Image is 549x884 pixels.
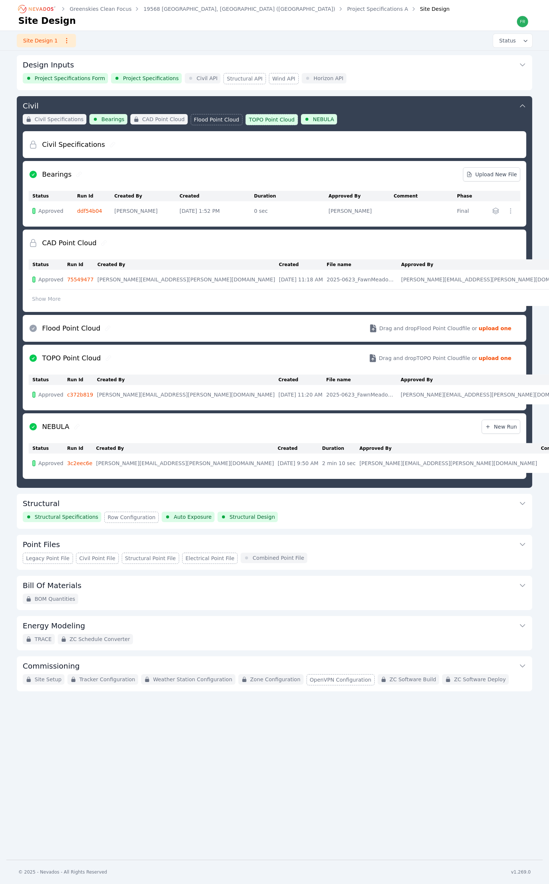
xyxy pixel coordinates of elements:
button: Design Inputs [23,55,526,73]
a: Upload New File [463,167,520,181]
a: Project Specifications A [347,5,408,13]
h3: Commissioning [23,661,80,671]
span: Zone Configuration [250,676,301,683]
th: Approved By [359,443,541,454]
div: Site Design [410,5,450,13]
h2: TOPO Point Cloud [42,353,101,363]
span: Structural API [227,75,263,82]
th: Created [180,191,254,201]
span: Tracker Configuration [79,676,135,683]
th: Approved By [329,191,394,201]
span: Project Specifications Form [35,75,105,82]
a: c372b819 [67,392,93,398]
div: Design InputsProject Specifications FormProject SpecificationsCivil APIStructural APIWind APIHori... [17,55,532,90]
span: Wind API [272,75,295,82]
span: Civil Specifications [35,116,83,123]
h3: Energy Modeling [23,621,85,631]
span: ZC Software Build [390,676,436,683]
span: Approved [38,276,63,283]
a: New Run [482,420,520,434]
div: Point FilesLegacy Point FileCivil Point FileStructural Point FileElectrical Point FileCombined Po... [17,535,532,570]
th: Created [278,443,322,454]
span: New Run [485,423,517,430]
span: OpenVPN Configuration [310,676,371,683]
th: Status [29,443,67,454]
th: Run Id [77,191,114,201]
span: Structural Point File [125,555,176,562]
span: Project Specifications [123,75,179,82]
span: Electrical Point File [185,555,234,562]
span: Approved [38,391,63,398]
a: 19568 [GEOGRAPHIC_DATA], [GEOGRAPHIC_DATA] ([GEOGRAPHIC_DATA]) [143,5,335,13]
th: Status [29,259,67,270]
strong: upload one [479,325,511,332]
nav: Breadcrumb [18,3,450,15]
div: 0 sec [254,207,325,215]
td: [PERSON_NAME][EMAIL_ADDRESS][PERSON_NAME][DOMAIN_NAME] [359,454,541,473]
a: Site Design 1 [17,34,76,47]
button: Show More [29,292,64,306]
span: Status [496,37,516,44]
span: TOPO Point Cloud [249,116,295,123]
td: [DATE] 1:52 PM [180,201,254,221]
span: TRACE [35,635,52,643]
h2: NEBULA [42,422,69,432]
h3: Design Inputs [23,60,74,70]
div: 2025-0623_FawnMeadow_EG Surface.csv [326,391,397,398]
th: Created By [114,191,180,201]
th: Duration [322,443,359,454]
div: v1.269.0 [511,869,531,875]
span: Flood Point Cloud [194,116,239,123]
th: Created [279,375,326,385]
span: Upload New File [466,171,517,178]
span: Horizon API [314,75,343,82]
strong: upload one [479,354,511,362]
h3: Point Files [23,539,60,550]
div: Final [457,207,475,215]
h3: Civil [23,101,38,111]
th: Phase [457,191,479,201]
h3: Structural [23,498,60,509]
td: [DATE] 11:18 AM [279,270,327,290]
th: Run Id [67,259,97,270]
div: © 2025 - Nevados - All Rights Reserved [18,869,107,875]
td: [PERSON_NAME][EMAIL_ADDRESS][PERSON_NAME][DOMAIN_NAME] [97,385,278,404]
th: Created By [97,375,278,385]
td: [PERSON_NAME][EMAIL_ADDRESS][PERSON_NAME][DOMAIN_NAME] [97,270,279,290]
span: Structural Specifications [35,513,98,521]
span: ZC Schedule Converter [70,635,130,643]
h1: Site Design [18,15,76,27]
td: [DATE] 9:50 AM [278,454,322,473]
th: File name [326,375,401,385]
div: Energy ModelingTRACEZC Schedule Converter [17,616,532,650]
span: Civil API [197,75,218,82]
th: Status [29,191,77,201]
th: Duration [254,191,329,201]
td: [PERSON_NAME][EMAIL_ADDRESS][PERSON_NAME][DOMAIN_NAME] [96,454,277,473]
h3: Bill Of Materials [23,580,82,591]
th: Status [29,375,67,385]
span: BOM Quantities [35,595,75,603]
span: Weather Station Configuration [153,676,232,683]
th: Created By [97,259,279,270]
th: Run Id [67,443,96,454]
div: StructuralStructural SpecificationsRow ConfigurationAuto ExposureStructural Design [17,494,532,529]
a: 75549477 [67,277,93,282]
div: CommissioningSite SetupTracker ConfigurationWeather Station ConfigurationZone ConfigurationOpenVP... [17,656,532,691]
button: Drag and dropFlood Point Cloudfile or upload one [360,318,520,339]
th: Run Id [67,375,97,385]
div: Bill Of MaterialsBOM Quantities [17,576,532,610]
th: File name [327,259,401,270]
span: Legacy Point File [26,555,70,562]
button: Bill Of Materials [23,576,526,594]
h2: Bearings [42,169,72,180]
span: Row Configuration [108,514,156,521]
span: Bearings [101,116,124,123]
button: Structural [23,494,526,512]
th: Created By [96,443,277,454]
h2: Flood Point Cloud [42,323,100,334]
a: ddf54b04 [77,208,102,214]
span: Approved [38,207,63,215]
span: CAD Point Cloud [142,116,185,123]
span: Drag and drop TOPO Point Cloud file or [379,354,477,362]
